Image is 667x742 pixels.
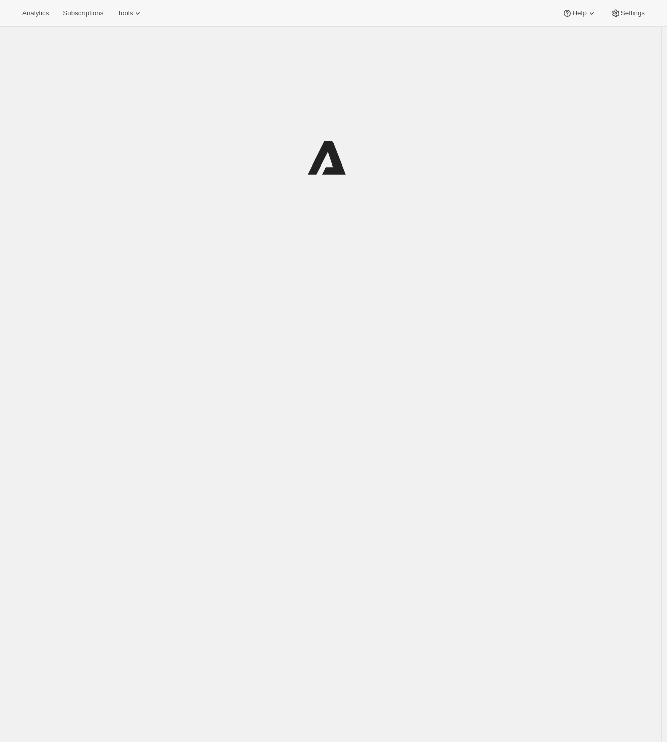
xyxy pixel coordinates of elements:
button: Subscriptions [57,6,109,20]
span: Settings [621,9,645,17]
span: Tools [117,9,133,17]
button: Tools [111,6,149,20]
button: Analytics [16,6,55,20]
button: Help [556,6,602,20]
span: Analytics [22,9,49,17]
span: Help [572,9,586,17]
button: Settings [605,6,651,20]
span: Subscriptions [63,9,103,17]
